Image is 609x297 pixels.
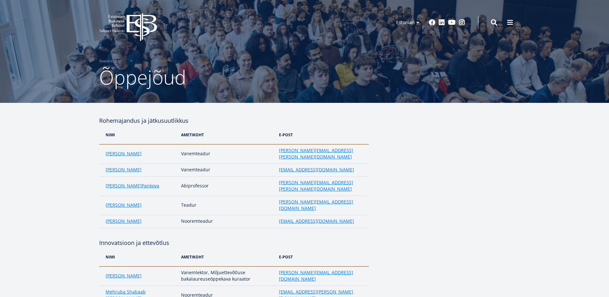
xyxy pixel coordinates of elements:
a: Mehruba Shabaab [106,289,146,295]
a: [PERSON_NAME][EMAIL_ADDRESS][DOMAIN_NAME] [279,199,362,212]
a: [PERSON_NAME][EMAIL_ADDRESS][PERSON_NAME][DOMAIN_NAME] [279,179,362,192]
th: e-post [276,125,369,144]
a: [PERSON_NAME] [106,166,142,173]
a: [PERSON_NAME] [106,273,142,279]
a: [PERSON_NAME] [106,218,142,224]
h4: Rohemajandus ja jätkusuutlikkus [99,116,369,125]
td: Vanemlektor, Mõjuettevõtluse bakalaureuseōppekava kuraator [178,266,276,286]
td: Teadur [178,196,276,215]
a: Linkedin [439,19,445,26]
td: Abiprofessor [178,176,276,196]
td: Vanemteadur [178,144,276,164]
th: Ametikoht [178,125,276,144]
th: NIMi [99,125,178,144]
a: [EMAIL_ADDRESS][DOMAIN_NAME] [279,218,354,224]
th: Ametikoht [178,248,276,266]
a: Youtube [448,19,456,26]
a: [PERSON_NAME] [106,183,142,189]
a: [EMAIL_ADDRESS][DOMAIN_NAME] [279,166,354,173]
a: [PERSON_NAME][EMAIL_ADDRESS][DOMAIN_NAME] [279,269,362,282]
a: [PERSON_NAME][EMAIL_ADDRESS][PERSON_NAME][DOMAIN_NAME] [279,147,362,160]
a: Instagram [459,19,465,26]
a: [PERSON_NAME] [106,202,142,208]
th: e-post [276,248,369,266]
a: Avaleht [99,58,113,64]
th: NIMi [99,248,178,266]
span: Õppejõud [99,64,186,90]
a: Pankova [142,183,159,189]
a: [PERSON_NAME] [106,150,142,157]
td: Vanemteadur [178,164,276,176]
h4: Innovatsioon ja ettevõtlus [99,238,369,248]
a: Facebook [429,19,435,26]
td: Nooremteadur [178,215,276,228]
